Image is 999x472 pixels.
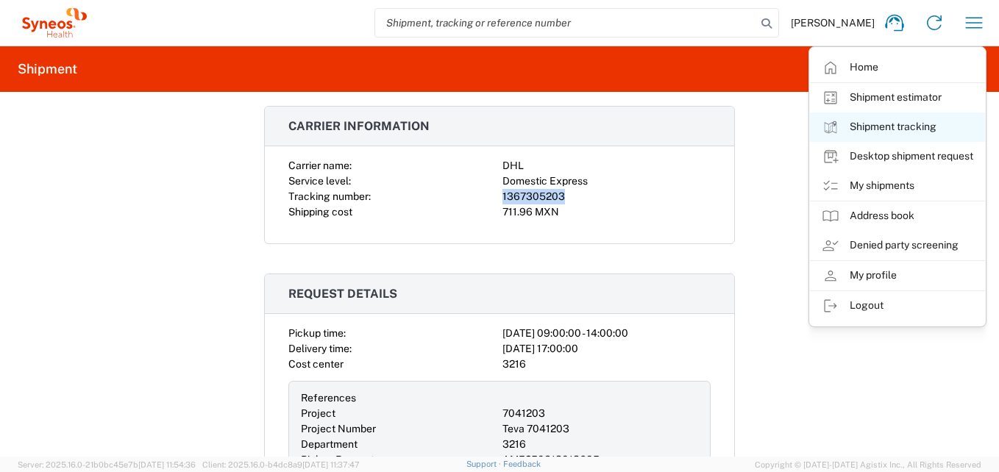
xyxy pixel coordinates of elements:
[502,204,711,220] div: 711.96 MXN
[202,460,360,469] span: Client: 2025.16.0-b4dc8a9
[288,119,430,133] span: Carrier information
[810,83,985,112] a: Shipment estimator
[755,458,981,471] span: Copyright © [DATE]-[DATE] Agistix Inc., All Rights Reserved
[18,60,77,78] h2: Shipment
[810,201,985,231] a: Address book
[503,460,541,468] a: Feedback
[810,112,985,142] a: Shipment tracking
[301,421,497,437] div: Project Number
[288,206,352,218] span: Shipping cost
[288,343,352,354] span: Delivery time:
[502,158,711,174] div: DHL
[810,231,985,260] a: Denied party screening
[810,261,985,290] a: My profile
[502,437,698,452] div: 3216
[138,460,196,469] span: [DATE] 11:54:36
[502,421,698,437] div: Teva 7041203
[301,406,497,421] div: Project
[301,392,356,404] span: References
[502,452,698,468] div: AME250813013695
[301,437,497,452] div: Department
[466,460,503,468] a: Support
[288,175,351,187] span: Service level:
[375,9,756,37] input: Shipment, tracking or reference number
[502,326,711,341] div: [DATE] 09:00:00 - 14:00:00
[502,189,711,204] div: 1367305203
[288,287,397,301] span: Request details
[810,142,985,171] a: Desktop shipment request
[18,460,196,469] span: Server: 2025.16.0-21b0bc45e7b
[302,460,360,469] span: [DATE] 11:37:47
[791,16,875,29] span: [PERSON_NAME]
[810,171,985,201] a: My shipments
[810,291,985,321] a: Logout
[288,358,344,370] span: Cost center
[301,452,497,468] div: Pickup Request
[502,406,698,421] div: 7041203
[288,190,371,202] span: Tracking number:
[288,327,346,339] span: Pickup time:
[502,357,711,372] div: 3216
[502,174,711,189] div: Domestic Express
[502,341,711,357] div: [DATE] 17:00:00
[288,160,352,171] span: Carrier name:
[810,53,985,82] a: Home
